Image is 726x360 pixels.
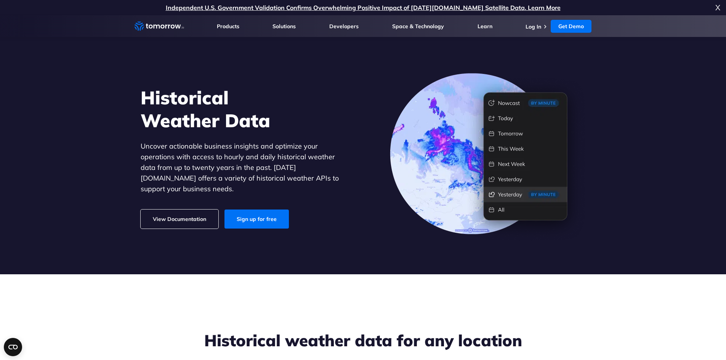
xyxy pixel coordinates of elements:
p: Uncover actionable business insights and optimize your operations with access to hourly and daily... [141,141,350,194]
button: Open CMP widget [4,338,22,356]
a: Space & Technology [392,23,444,30]
a: Developers [329,23,359,30]
a: Home link [135,21,184,32]
a: Sign up for free [224,210,289,229]
h1: Historical Weather Data [141,86,350,132]
a: Learn [478,23,492,30]
a: Products [217,23,239,30]
a: View Documentation [141,210,218,229]
a: Get Demo [551,20,591,33]
a: Solutions [272,23,296,30]
a: Log In [526,23,541,30]
a: Independent U.S. Government Validation Confirms Overwhelming Positive Impact of [DATE][DOMAIN_NAM... [166,4,561,11]
h2: Historical weather data for any location [135,331,592,350]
